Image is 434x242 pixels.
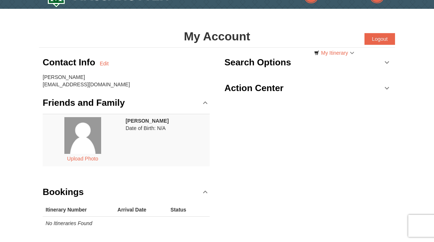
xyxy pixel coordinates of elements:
[125,118,168,124] strong: [PERSON_NAME]
[43,95,125,110] h3: Friends and Family
[43,55,100,70] h3: Contact Info
[46,220,92,226] em: No Itineraries Found
[224,77,391,99] a: Action Center
[100,60,108,67] a: Edit
[39,29,395,44] h1: My Account
[64,117,101,154] img: placeholder.jpg
[309,47,359,58] a: My Itinerary
[364,33,395,45] button: Logout
[43,185,84,199] h3: Bookings
[43,203,114,217] th: Itinerary Number
[43,181,210,203] a: Bookings
[224,81,284,95] h3: Action Center
[43,92,210,114] a: Friends and Family
[168,203,201,217] th: Status
[224,51,391,73] a: Search Options
[122,114,209,166] td: Date of Birth: N/A
[63,154,102,163] button: Upload Photo
[114,203,167,217] th: Arrival Date
[43,73,210,88] div: [PERSON_NAME] [EMAIL_ADDRESS][DOMAIN_NAME]
[224,55,291,70] h3: Search Options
